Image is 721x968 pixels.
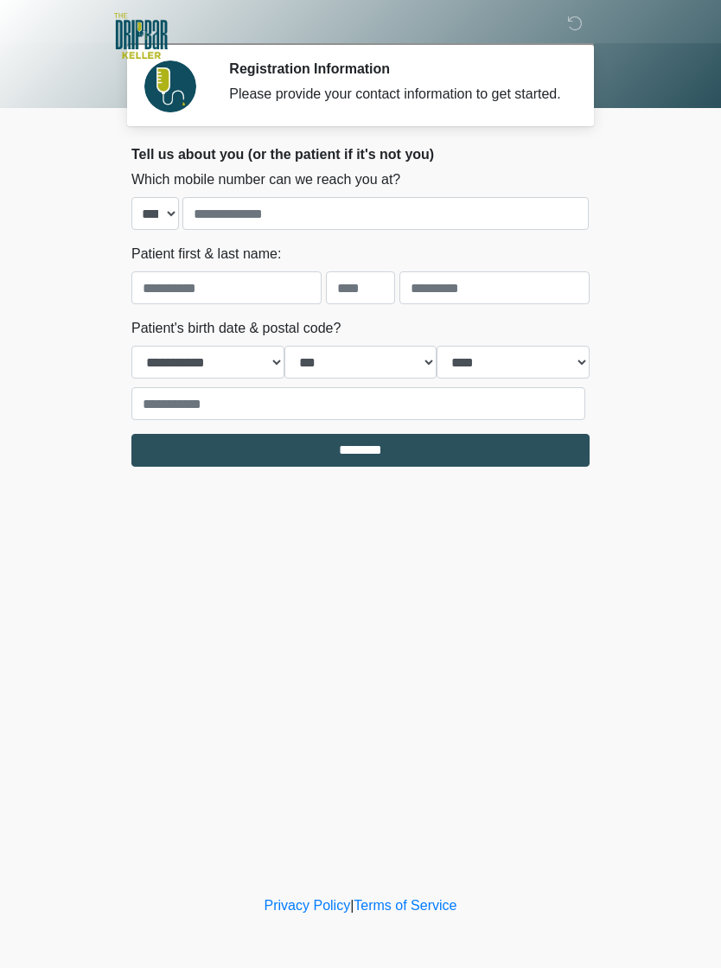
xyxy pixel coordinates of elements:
a: Privacy Policy [265,898,351,913]
img: The DRIPBaR - Keller Logo [114,13,168,59]
a: | [350,898,354,913]
label: Patient first & last name: [131,244,281,264]
div: Please provide your contact information to get started. [229,84,564,105]
a: Terms of Service [354,898,456,913]
label: Patient's birth date & postal code? [131,318,341,339]
img: Agent Avatar [144,60,196,112]
h2: Tell us about you (or the patient if it's not you) [131,146,590,162]
label: Which mobile number can we reach you at? [131,169,400,190]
